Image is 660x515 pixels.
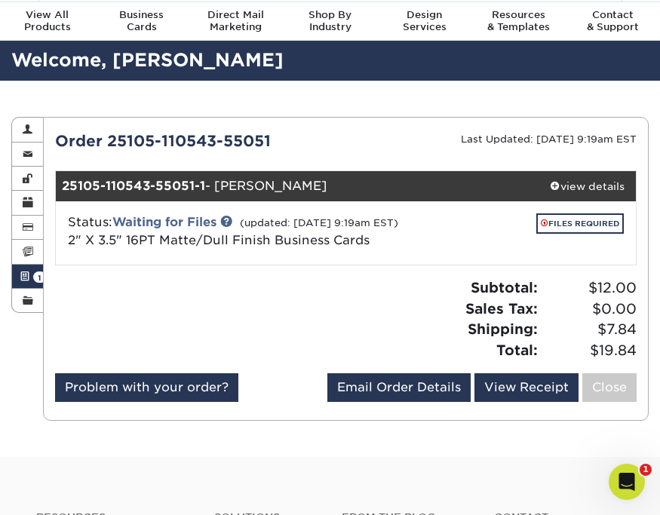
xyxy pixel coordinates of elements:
strong: Total: [496,342,538,358]
a: Email Order Details [327,373,471,402]
a: BusinessCards [94,2,189,42]
span: $19.84 [542,340,637,361]
strong: Sales Tax: [465,300,538,317]
span: 1 [640,464,652,476]
div: Order 25105-110543-55051 [44,130,345,152]
strong: Shipping: [468,320,538,337]
span: Contact [566,9,660,21]
a: FILES REQUIRED [536,213,624,234]
strong: 25105-110543-55051-1 [62,179,205,193]
span: $12.00 [542,277,637,299]
span: Resources [471,9,566,21]
span: $0.00 [542,299,637,320]
div: & Support [566,9,660,33]
span: Direct Mail [189,9,283,21]
span: Shop By [283,9,377,21]
a: Resources& Templates [471,2,566,42]
a: Waiting for Files [112,215,216,229]
a: Direct MailMarketing [189,2,283,42]
a: 2" X 3.5" 16PT Matte/Dull Finish Business Cards [68,233,370,247]
small: Last Updated: [DATE] 9:19am EST [461,133,637,145]
span: Design [377,9,471,21]
span: 1 [33,271,46,283]
small: (updated: [DATE] 9:19am EST) [240,217,398,228]
a: Close [582,373,637,402]
div: Marketing [189,9,283,33]
a: view details [539,171,636,201]
span: Business [94,9,189,21]
a: Contact& Support [566,2,660,42]
div: Status: [57,213,442,250]
iframe: Intercom live chat [609,464,645,500]
a: 1 [12,265,43,289]
a: DesignServices [377,2,471,42]
a: Problem with your order? [55,373,238,402]
div: & Templates [471,9,566,33]
div: Cards [94,9,189,33]
span: $7.84 [542,319,637,340]
strong: Subtotal: [471,279,538,296]
div: - [PERSON_NAME] [56,171,539,201]
div: view details [539,179,636,194]
div: Services [377,9,471,33]
div: Industry [283,9,377,33]
a: Shop ByIndustry [283,2,377,42]
a: View Receipt [474,373,579,402]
